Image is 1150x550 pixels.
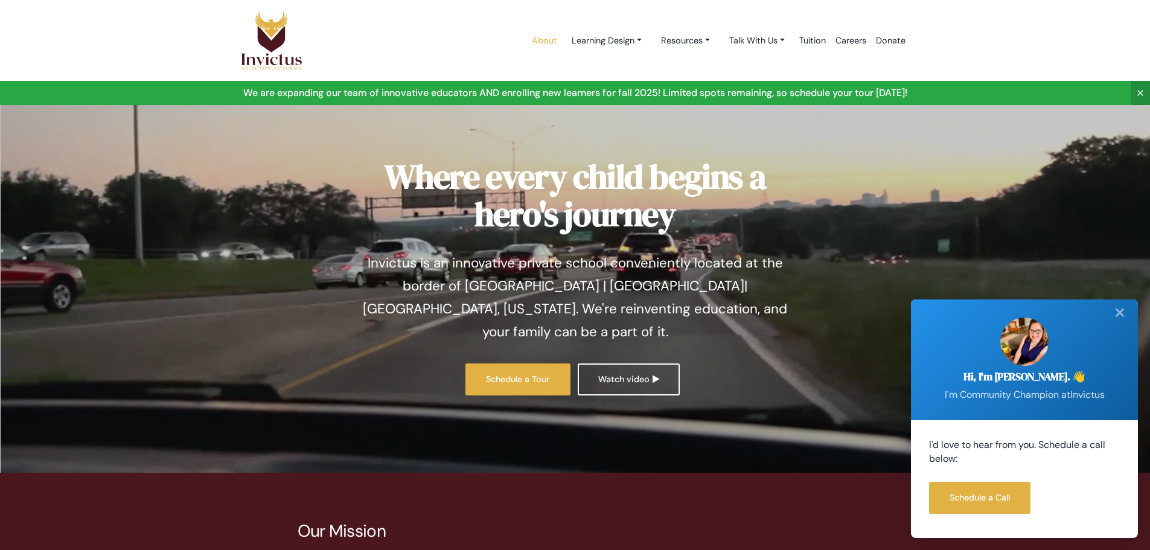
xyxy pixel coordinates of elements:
[1108,299,1132,326] div: ✕
[794,15,831,66] a: Tuition
[1000,318,1049,366] img: sarah.jpg
[929,438,1120,466] p: I'd love to hear from you. Schedule a call below:
[929,371,1120,383] h2: Hi, I'm [PERSON_NAME]. 👋
[929,482,1030,514] a: Schedule a Call
[720,30,794,52] a: Talk With Us
[651,30,720,52] a: Resources
[578,363,680,395] a: Watch video
[465,363,570,395] a: Schedule a Tour
[355,252,796,344] p: Invictus is an innovative private school conveniently located at the border of [GEOGRAPHIC_DATA] ...
[871,15,910,66] a: Donate
[355,158,796,232] h1: Where every child begins a hero's journey
[298,521,853,542] p: Our Mission
[562,30,651,52] a: Learning Design
[240,10,303,71] img: Logo
[1070,388,1105,401] span: Invictus
[831,15,871,66] a: Careers
[527,15,562,66] a: About
[929,388,1120,402] p: I'm Community Champion at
